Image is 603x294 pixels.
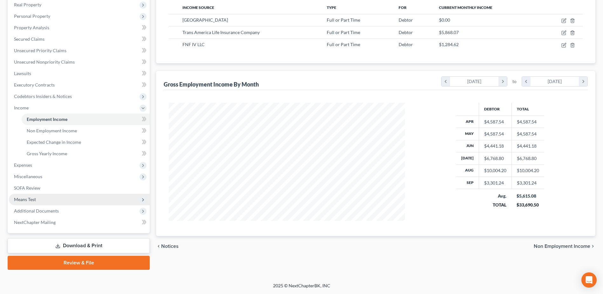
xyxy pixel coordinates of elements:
[484,180,506,186] div: $3,301.24
[450,77,499,86] div: [DATE]
[327,17,360,23] span: Full or Part Time
[9,68,150,79] a: Lawsuits
[534,244,595,249] button: Non Employment Income chevron_right
[498,77,507,86] i: chevron_right
[156,244,161,249] i: chevron_left
[14,13,50,19] span: Personal Property
[534,244,590,249] span: Non Employment Income
[14,197,36,202] span: Means Test
[439,30,459,35] span: $5,868.07
[479,103,511,115] th: Debtor
[9,79,150,91] a: Executory Contracts
[511,103,544,115] th: Total
[14,36,45,42] span: Secured Claims
[439,17,450,23] span: $0.00
[22,136,150,148] a: Expected Change in Income
[22,148,150,159] a: Gross Yearly Income
[327,30,360,35] span: Full or Part Time
[156,244,179,249] button: chevron_left Notices
[27,128,77,133] span: Non Employment Income
[14,59,75,65] span: Unsecured Nonpriority Claims
[14,162,32,168] span: Expenses
[120,283,483,294] div: 2025 © NextChapterBK, INC
[27,151,67,156] span: Gross Yearly Income
[456,164,479,177] th: Aug
[439,5,492,10] span: Current Monthly Income
[14,220,56,225] span: NextChapter Mailing
[182,30,260,35] span: Trans America Life Insurance Company
[182,17,228,23] span: [GEOGRAPHIC_DATA]
[581,272,597,288] div: Open Intercom Messenger
[456,128,479,140] th: May
[14,105,29,110] span: Income
[579,77,587,86] i: chevron_right
[327,5,336,10] span: Type
[14,185,40,191] span: SOFA Review
[484,155,506,162] div: $6,768.80
[14,82,55,87] span: Executory Contracts
[8,238,150,253] a: Download & Print
[484,143,506,149] div: $4,441.18
[9,22,150,33] a: Property Analysis
[8,256,150,270] a: Review & File
[9,182,150,194] a: SOFA Review
[14,48,66,53] span: Unsecured Priority Claims
[484,167,506,174] div: $10,004.20
[399,30,413,35] span: Debtor
[456,140,479,152] th: Jun
[439,42,459,47] span: $1,284.62
[511,140,544,152] td: $4,441.18
[14,208,59,213] span: Additional Documents
[9,33,150,45] a: Secured Claims
[442,77,450,86] i: chevron_left
[14,94,72,99] span: Codebtors Insiders & Notices
[399,17,413,23] span: Debtor
[511,115,544,128] td: $4,587.54
[14,174,42,179] span: Miscellaneous
[9,45,150,56] a: Unsecured Priority Claims
[164,80,259,88] div: Gross Employment Income By Month
[161,244,179,249] span: Notices
[484,119,506,125] div: $4,587.54
[484,202,506,208] div: TOTAL
[14,71,31,76] span: Lawsuits
[522,77,531,86] i: chevron_left
[456,115,479,128] th: Apr
[531,77,579,86] div: [DATE]
[517,193,539,199] div: $5,615.08
[484,131,506,137] div: $4,587.54
[517,202,539,208] div: $33,690.50
[512,78,517,85] span: to
[511,177,544,189] td: $3,301.24
[511,128,544,140] td: $4,587.54
[9,56,150,68] a: Unsecured Nonpriority Claims
[327,42,360,47] span: Full or Part Time
[399,42,413,47] span: Debtor
[27,116,67,122] span: Employment Income
[27,139,81,145] span: Expected Change in Income
[399,5,407,10] span: For
[456,177,479,189] th: Sep
[182,5,214,10] span: Income Source
[511,164,544,177] td: $10,004.20
[590,244,595,249] i: chevron_right
[14,2,41,7] span: Real Property
[511,152,544,164] td: $6,768.80
[182,42,205,47] span: FNF IV LLC
[456,152,479,164] th: [DATE]
[22,125,150,136] a: Non Employment Income
[9,217,150,228] a: NextChapter Mailing
[14,25,49,30] span: Property Analysis
[484,193,506,199] div: Avg.
[22,114,150,125] a: Employment Income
